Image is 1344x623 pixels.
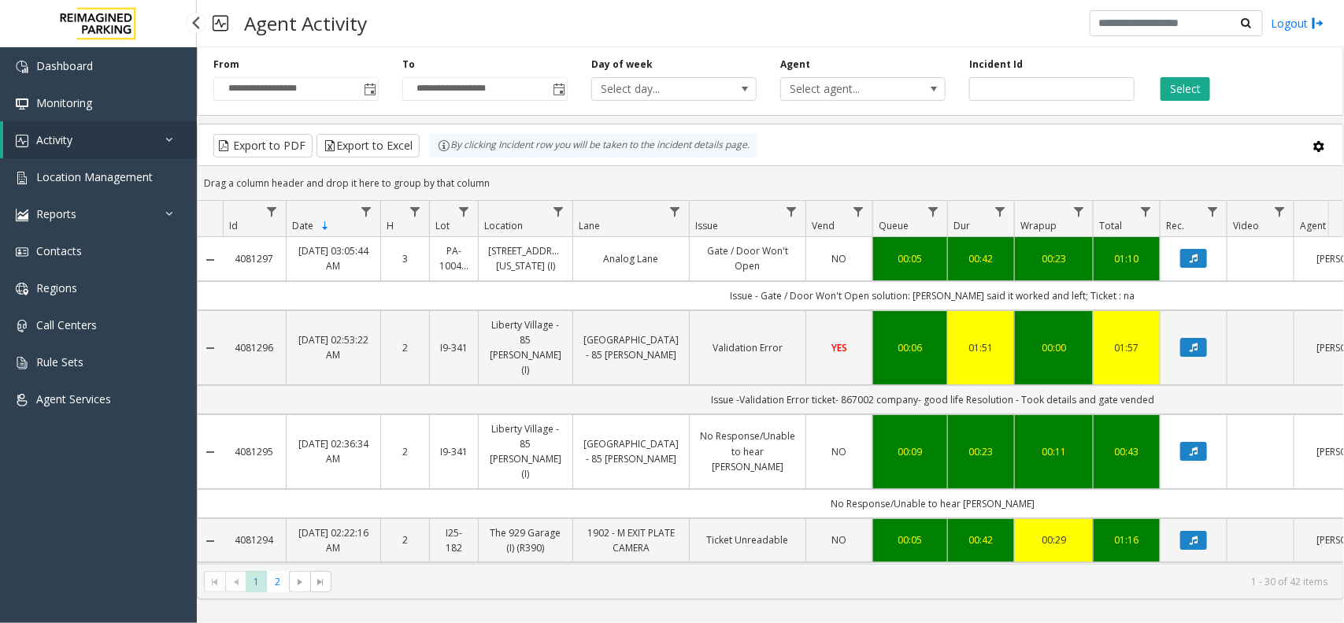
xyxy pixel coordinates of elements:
a: 4081295 [232,444,276,459]
a: Dur Filter Menu [990,201,1011,222]
a: Rec. Filter Menu [1202,201,1224,222]
span: Toggle popup [361,78,378,100]
img: logout [1312,15,1324,32]
span: Location [484,219,523,232]
img: infoIcon.svg [438,139,450,152]
div: 00:05 [883,251,938,266]
div: 00:06 [883,340,938,355]
a: I9-341 [439,340,468,355]
a: Location Filter Menu [548,201,569,222]
a: PA-1004494 [439,243,468,273]
a: Collapse Details [198,342,223,354]
span: Monitoring [36,95,92,110]
a: NO [816,532,863,547]
a: 4081296 [232,340,276,355]
span: NO [832,533,847,547]
a: 2 [391,532,420,547]
span: Lane [579,219,600,232]
a: Issue Filter Menu [781,201,802,222]
span: Rule Sets [36,354,83,369]
a: Queue Filter Menu [923,201,944,222]
a: [STREET_ADDRESS][US_STATE] (I) [488,243,563,273]
label: Incident Id [969,57,1023,72]
a: Lane Filter Menu [665,201,686,222]
span: NO [832,445,847,458]
a: [DATE] 02:36:34 AM [296,436,371,466]
span: Activity [36,132,72,147]
a: I9-341 [439,444,468,459]
span: Regions [36,280,77,295]
span: Go to the last page [310,571,331,593]
a: Activity [3,121,197,158]
a: Validation Error [699,340,796,355]
button: Export to PDF [213,134,313,158]
a: 4081297 [232,251,276,266]
img: 'icon' [16,283,28,295]
div: 00:23 [957,444,1005,459]
span: Total [1099,219,1122,232]
span: Queue [879,219,909,232]
a: Analog Lane [583,251,679,266]
span: Dashboard [36,58,93,73]
a: Wrapup Filter Menu [1068,201,1090,222]
img: 'icon' [16,394,28,406]
a: [DATE] 03:05:44 AM [296,243,371,273]
a: I25-182 [439,525,468,555]
a: [GEOGRAPHIC_DATA] - 85 [PERSON_NAME] [583,332,679,362]
label: Day of week [591,57,653,72]
a: [GEOGRAPHIC_DATA] - 85 [PERSON_NAME] [583,436,679,466]
span: Select day... [592,78,723,100]
a: NO [816,251,863,266]
a: 00:43 [1103,444,1150,459]
a: 00:00 [1024,340,1083,355]
span: Page 2 [267,571,288,592]
a: Id Filter Menu [261,201,283,222]
span: Contacts [36,243,82,258]
a: Ticket Unreadable [699,532,796,547]
div: 00:05 [883,532,938,547]
img: pageIcon [213,4,228,43]
label: To [402,57,415,72]
span: NO [832,252,847,265]
span: Go to the last page [314,576,327,588]
div: 01:51 [957,340,1005,355]
div: 01:57 [1103,340,1150,355]
img: 'icon' [16,61,28,73]
a: [DATE] 02:53:22 AM [296,332,371,362]
h3: Agent Activity [236,4,375,43]
span: Video [1233,219,1259,232]
a: Gate / Door Won't Open [699,243,796,273]
span: Toggle popup [550,78,567,100]
img: 'icon' [16,98,28,110]
a: 2 [391,444,420,459]
div: By clicking Incident row you will be taken to the incident details page. [430,134,757,158]
kendo-pager-info: 1 - 30 of 42 items [341,575,1327,588]
img: 'icon' [16,172,28,184]
a: 00:11 [1024,444,1083,459]
a: Vend Filter Menu [848,201,869,222]
img: 'icon' [16,320,28,332]
a: No Response/Unable to hear [PERSON_NAME] [699,428,796,474]
span: H [387,219,394,232]
span: Agent [1300,219,1326,232]
img: 'icon' [16,246,28,258]
a: Lot Filter Menu [454,201,475,222]
a: Logout [1271,15,1324,32]
a: YES [816,340,863,355]
div: 00:23 [1024,251,1083,266]
a: Collapse Details [198,254,223,266]
span: Sortable [319,220,331,232]
a: 00:29 [1024,532,1083,547]
span: Go to the next page [289,571,310,593]
span: Wrapup [1020,219,1057,232]
a: 01:16 [1103,532,1150,547]
a: Video Filter Menu [1269,201,1290,222]
span: Call Centers [36,317,97,332]
a: 00:42 [957,251,1005,266]
a: [DATE] 02:22:16 AM [296,525,371,555]
a: 01:10 [1103,251,1150,266]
